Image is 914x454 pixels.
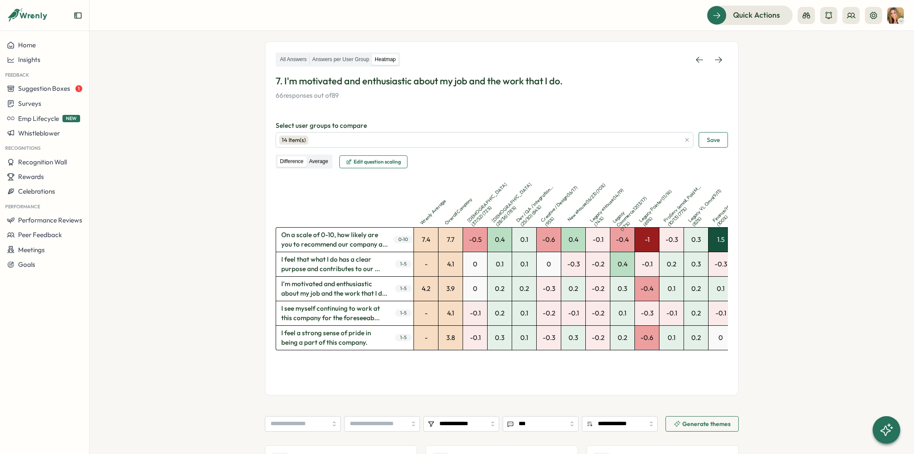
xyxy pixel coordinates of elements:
span: I feel a strong sense of pride in being a part of this company. [276,326,393,350]
div: 0 [463,252,487,276]
div: 0.4 [610,252,634,276]
div: - [414,326,438,350]
div: -0.1 [463,326,487,350]
p: ProServ (email, Paid M... ( 10 / 13 ) ( 77 %) [662,183,707,228]
p: Legacy eHouse ( 14 / 19 ) ( 74 %) [589,183,634,228]
p: Legacy VL Omni ( 9 / 11 ) ( 82 %) [687,183,732,228]
div: -0.2 [586,326,610,350]
div: 0.1 [512,326,536,350]
div: -0.6 [537,228,561,252]
div: -0.1 [635,252,659,276]
button: Tarin O'Neill [887,7,904,24]
p: 66 responses out of 89 [276,91,728,100]
span: I see myself continuing to work at this company for the foreseeab... [276,301,393,325]
span: Peer Feedback [18,231,62,239]
div: 0.4 [561,228,585,252]
span: 1 - 5 [395,285,412,292]
span: Recognition Wall [18,158,67,166]
div: 4.1 [438,252,463,276]
div: 0.2 [659,252,684,276]
div: -0.1 [463,301,487,325]
span: Performance Reviews [18,216,82,224]
div: 14 Item(s) [279,136,308,145]
div: -0.1 [561,301,585,325]
p: 7. I'm motivated and enthusiastic about my job and the work that I do. [276,74,728,88]
div: -0.3 [635,301,659,325]
div: -0.3 [709,252,733,276]
button: Quick Actions [707,6,793,25]
span: 1 - 5 [395,309,412,317]
div: 0.1 [512,252,536,276]
span: Edit question scaling [354,159,401,164]
button: Generate themes [665,416,739,432]
div: -1 [635,228,659,252]
div: 0.2 [610,326,634,350]
span: Surveys [18,99,41,108]
div: 7.4 [414,228,438,252]
span: On a scale of 0-10, how likely are you to recommend our company a... [276,228,393,252]
div: 0.1 [659,326,684,350]
div: 0.2 [561,277,585,301]
label: Heatmap [372,54,398,65]
div: 3.9 [438,277,463,301]
div: 0.4 [488,228,512,252]
div: 0.3 [488,326,512,350]
span: 1 [75,85,82,92]
span: 1 - 5 [395,260,412,268]
div: -0.3 [561,252,585,276]
div: 0.2 [684,326,708,350]
p: [DEMOGRAPHIC_DATA] ( 28 / 36 ) ( 78 %) [491,183,535,228]
div: 3.8 [438,326,463,350]
p: Dev / QA / Integration... ( 25 / 30 ) ( 84 %) [515,183,560,228]
span: 1 - 5 [395,334,412,341]
div: -0.2 [586,252,610,276]
div: 0.3 [684,252,708,276]
span: Goals [18,260,35,269]
div: 0.1 [610,301,634,325]
span: Suggestion Boxes [18,84,70,93]
div: 0.3 [610,277,634,301]
div: 0.2 [684,301,708,325]
div: 0.2 [512,277,536,301]
p: [DEMOGRAPHIC_DATA] ( 37 / 52 ) ( 72 %) [466,183,511,228]
div: 0 [537,252,561,276]
label: Answers per User Group [310,54,372,65]
div: -0.6 [635,326,659,350]
span: I feel that what I do has a clear purpose and contributes to our ... [276,252,393,276]
div: 0.1 [512,228,536,252]
span: Meetings [18,246,45,254]
span: Generate themes [682,421,731,427]
div: - [414,252,438,276]
button: Expand sidebar [74,11,82,20]
div: 0.1 [488,252,512,276]
span: 0 - 10 [393,236,413,243]
div: 0 [709,326,733,350]
div: -0.3 [537,326,561,350]
div: 0.3 [561,326,585,350]
p: Legacy Commerce12 ( 13 / 17 ) ( 77 %) [612,184,660,232]
div: -0.4 [610,228,634,252]
span: I'm motivated and enthusiastic about my job and the work that I d... [276,277,393,301]
span: Home [18,41,36,49]
span: Whistleblower [18,129,60,137]
div: 0.1 [659,277,684,301]
p: Wrenly Average [419,185,460,226]
div: -0.2 [537,301,561,325]
span: Quick Actions [733,9,780,21]
div: 0 [463,277,487,301]
div: -0.2 [586,301,610,325]
div: -0.3 [537,277,561,301]
div: - [414,301,438,325]
div: -0.1 [659,301,684,325]
span: Celebrations [18,187,55,195]
button: Edit question scaling [339,155,407,168]
div: 0.2 [488,301,512,325]
div: 0.2 [684,277,708,301]
div: -0.4 [635,277,659,301]
div: 0.3 [684,228,708,252]
p: New ehouse ( 16 / 23 ) ( 70 %) [566,182,607,222]
div: 4.1 [438,301,463,325]
button: Save [699,132,728,148]
p: Legacy Pointer ( 11 / 16 ) ( 69 %) [638,183,683,228]
div: -0.5 [463,228,487,252]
